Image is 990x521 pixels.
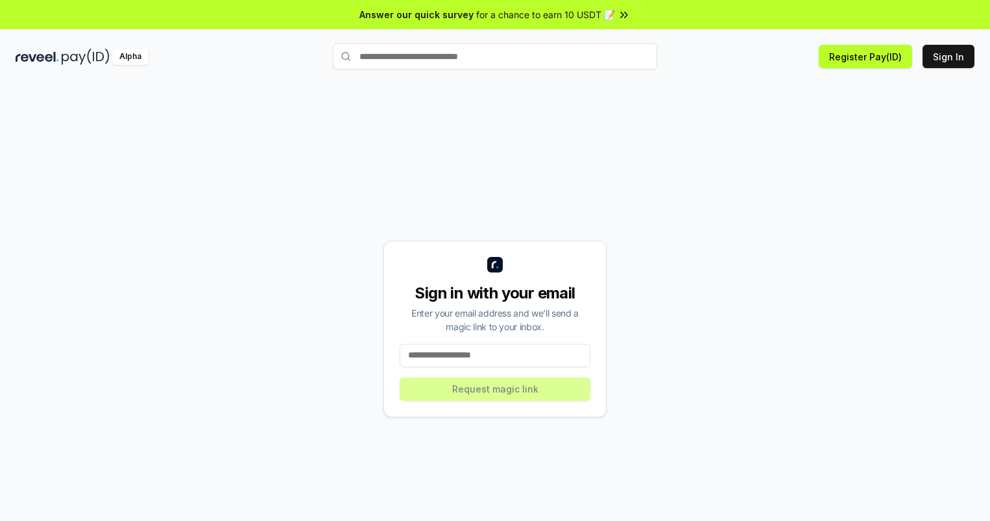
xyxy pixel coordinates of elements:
img: pay_id [62,49,110,65]
span: Answer our quick survey [359,8,474,21]
div: Alpha [112,49,149,65]
img: logo_small [487,257,503,273]
button: Sign In [923,45,974,68]
button: Register Pay(ID) [819,45,912,68]
div: Sign in with your email [400,283,590,304]
span: for a chance to earn 10 USDT 📝 [476,8,615,21]
img: reveel_dark [16,49,59,65]
div: Enter your email address and we’ll send a magic link to your inbox. [400,306,590,333]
